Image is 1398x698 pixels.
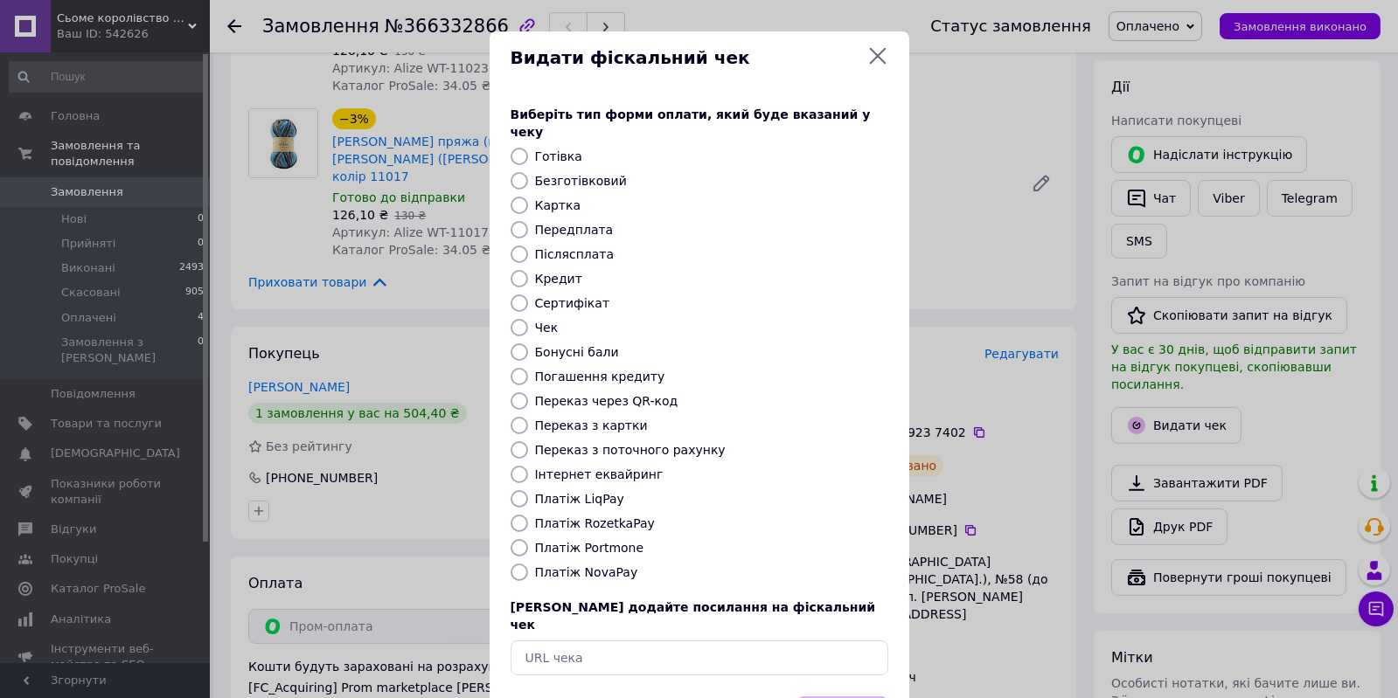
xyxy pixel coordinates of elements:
[535,492,624,506] label: Платіж LiqPay
[535,345,619,359] label: Бонусні бали
[535,272,582,286] label: Кредит
[535,467,664,481] label: Інтернет еквайринг
[535,541,644,555] label: Платіж Portmone
[511,640,888,675] input: URL чека
[535,198,581,212] label: Картка
[535,223,614,237] label: Передплата
[535,296,610,310] label: Сертифікат
[535,247,615,261] label: Післясплата
[535,174,627,188] label: Безготівковий
[511,107,871,139] span: Виберіть тип форми оплати, який буде вказаний у чеку
[511,600,876,632] span: [PERSON_NAME] додайте посилання на фіскальний чек
[535,443,726,457] label: Переказ з поточного рахунку
[535,321,559,335] label: Чек
[535,370,665,384] label: Погашення кредиту
[511,45,860,71] span: Видати фіскальний чек
[535,565,638,579] label: Платіж NovaPay
[535,516,655,530] label: Платіж RozetkaPay
[535,418,648,432] label: Переказ з картки
[535,394,678,408] label: Переказ через QR-код
[535,149,582,163] label: Готівка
